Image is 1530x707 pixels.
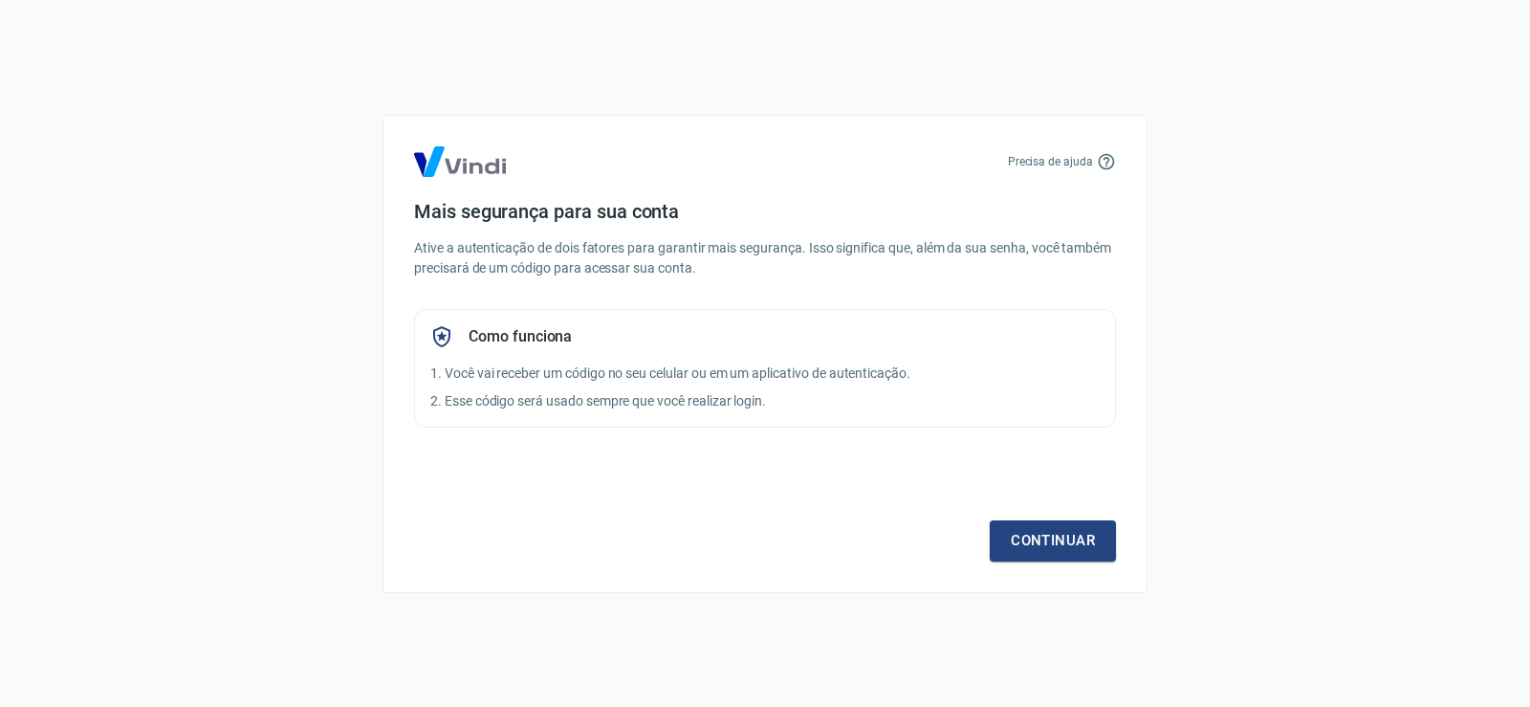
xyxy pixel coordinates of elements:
[414,238,1116,278] p: Ative a autenticação de dois fatores para garantir mais segurança. Isso significa que, além da su...
[414,146,506,177] img: Logo Vind
[469,327,572,346] h5: Como funciona
[414,200,1116,223] h4: Mais segurança para sua conta
[430,364,1100,384] p: 1. Você vai receber um código no seu celular ou em um aplicativo de autenticação.
[990,520,1116,561] a: Continuar
[1008,153,1093,170] p: Precisa de ajuda
[430,391,1100,411] p: 2. Esse código será usado sempre que você realizar login.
